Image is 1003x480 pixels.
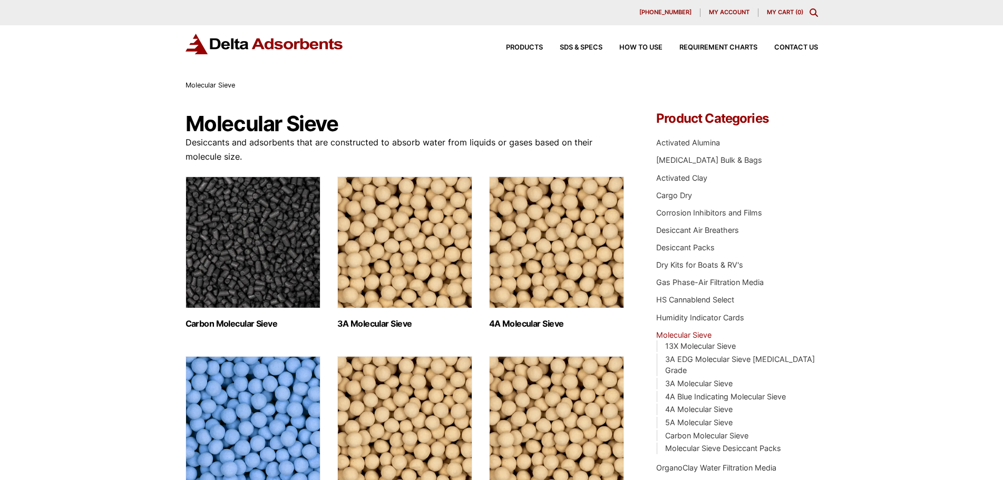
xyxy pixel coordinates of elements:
[656,243,715,252] a: Desiccant Packs
[656,295,734,304] a: HS Cannablend Select
[186,177,320,329] a: Visit product category Carbon Molecular Sieve
[656,138,720,147] a: Activated Alumina
[543,44,602,51] a: SDS & SPECS
[186,112,625,135] h1: Molecular Sieve
[810,8,818,17] div: Toggle Modal Content
[489,319,624,329] h2: 4A Molecular Sieve
[656,173,707,182] a: Activated Clay
[665,418,733,427] a: 5A Molecular Sieve
[767,8,803,16] a: My Cart (0)
[337,319,472,329] h2: 3A Molecular Sieve
[602,44,663,51] a: How to Use
[757,44,818,51] a: Contact Us
[337,177,472,308] img: 3A Molecular Sieve
[656,278,764,287] a: Gas Phase-Air Filtration Media
[186,177,320,308] img: Carbon Molecular Sieve
[506,44,543,51] span: Products
[656,313,744,322] a: Humidity Indicator Cards
[631,8,700,17] a: [PHONE_NUMBER]
[665,431,748,440] a: Carbon Molecular Sieve
[665,444,781,453] a: Molecular Sieve Desiccant Packs
[665,405,733,414] a: 4A Molecular Sieve
[656,226,739,234] a: Desiccant Air Breathers
[656,155,762,164] a: [MEDICAL_DATA] Bulk & Bags
[337,177,472,329] a: Visit product category 3A Molecular Sieve
[665,355,815,375] a: 3A EDG Molecular Sieve [MEDICAL_DATA] Grade
[656,112,817,125] h4: Product Categories
[186,81,235,89] span: Molecular Sieve
[656,260,743,269] a: Dry Kits for Boats & RV's
[489,44,543,51] a: Products
[797,8,801,16] span: 0
[665,379,733,388] a: 3A Molecular Sieve
[663,44,757,51] a: Requirement Charts
[665,392,786,401] a: 4A Blue Indicating Molecular Sieve
[656,208,762,217] a: Corrosion Inhibitors and Films
[639,9,692,15] span: [PHONE_NUMBER]
[560,44,602,51] span: SDS & SPECS
[186,135,625,164] p: Desiccants and adsorbents that are constructed to absorb water from liquids or gases based on the...
[619,44,663,51] span: How to Use
[656,463,776,472] a: OrganoClay Water Filtration Media
[186,319,320,329] h2: Carbon Molecular Sieve
[709,9,749,15] span: My account
[679,44,757,51] span: Requirement Charts
[656,191,692,200] a: Cargo Dry
[489,177,624,308] img: 4A Molecular Sieve
[774,44,818,51] span: Contact Us
[665,341,736,350] a: 13X Molecular Sieve
[186,34,344,54] img: Delta Adsorbents
[489,177,624,329] a: Visit product category 4A Molecular Sieve
[656,330,712,339] a: Molecular Sieve
[700,8,758,17] a: My account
